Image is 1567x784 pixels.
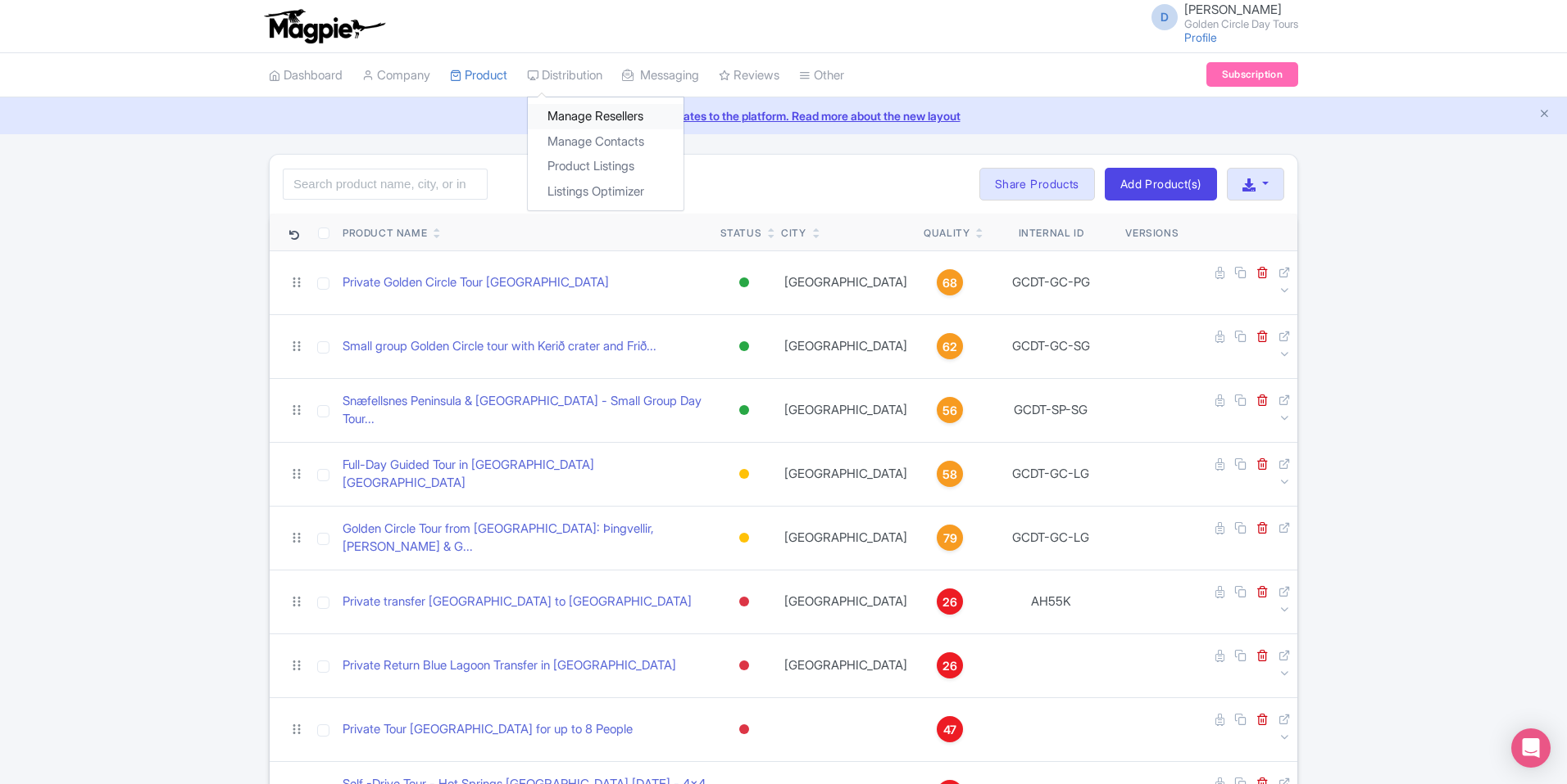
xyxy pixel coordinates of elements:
td: [GEOGRAPHIC_DATA] [774,250,917,314]
div: Building [736,526,752,550]
div: Quality [924,226,970,241]
a: Listings Optimizer [528,179,684,205]
a: Full-Day Guided Tour in [GEOGRAPHIC_DATA] [GEOGRAPHIC_DATA] [343,456,707,493]
td: AH55K [983,570,1119,633]
a: 26 [924,588,976,615]
div: Active [736,271,752,295]
button: Close announcement [1538,106,1551,124]
a: 47 [924,716,976,742]
div: Inactive [736,590,752,614]
small: Golden Circle Day Tours [1184,19,1298,29]
span: 47 [943,721,956,739]
a: Dashboard [269,53,343,98]
input: Search product name, city, or interal id [283,169,488,200]
span: [PERSON_NAME] [1184,2,1282,17]
td: [GEOGRAPHIC_DATA] [774,378,917,442]
span: 68 [942,274,957,292]
a: 62 [924,333,976,359]
a: 26 [924,652,976,678]
td: [GEOGRAPHIC_DATA] [774,314,917,378]
a: Company [362,53,430,98]
td: [GEOGRAPHIC_DATA] [774,442,917,506]
span: 79 [943,529,957,547]
a: Snæfellsnes Peninsula & [GEOGRAPHIC_DATA] - Small Group Day Tour... [343,392,707,429]
a: Share Products [979,168,1095,201]
td: GCDT-SP-SG [983,378,1119,442]
td: [GEOGRAPHIC_DATA] [774,506,917,570]
td: GCDT-GC-LG [983,442,1119,506]
div: Product Name [343,226,427,241]
th: Versions [1119,214,1185,251]
span: 26 [942,593,957,611]
a: D [PERSON_NAME] Golden Circle Day Tours [1142,3,1298,29]
th: Internal ID [983,214,1119,251]
div: Inactive [736,654,752,678]
td: [GEOGRAPHIC_DATA] [774,570,917,633]
a: We made some updates to the platform. Read more about the new layout [10,107,1557,124]
span: 56 [942,402,957,420]
div: Status [720,226,762,241]
img: logo-ab69f6fb50320c5b225c76a69d11143b.png [261,8,388,44]
div: Inactive [736,718,752,741]
a: 58 [924,461,976,487]
a: 56 [924,397,976,423]
div: Active [736,335,752,358]
a: Messaging [622,53,699,98]
a: Reviews [719,53,779,98]
td: GCDT-GC-PG [983,250,1119,314]
div: Building [736,462,752,486]
a: Distribution [527,53,602,98]
div: Active [736,399,752,422]
span: 26 [942,657,957,675]
a: Private transfer [GEOGRAPHIC_DATA] to [GEOGRAPHIC_DATA] [343,593,692,611]
span: D [1151,4,1178,30]
a: Other [799,53,844,98]
div: Open Intercom Messenger [1511,728,1551,768]
a: Manage Resellers [528,104,684,129]
span: 62 [942,338,957,356]
a: Manage Contacts [528,129,684,155]
a: Add Product(s) [1105,168,1217,201]
a: Golden Circle Tour from [GEOGRAPHIC_DATA]: Þingvellir, [PERSON_NAME] & G... [343,520,707,556]
a: 79 [924,525,976,551]
a: Product Listings [528,154,684,179]
a: 68 [924,269,976,295]
td: [GEOGRAPHIC_DATA] [774,633,917,697]
a: Profile [1184,30,1217,44]
a: Product [450,53,507,98]
a: Small group Golden Circle tour with Kerið crater and Frið... [343,337,656,356]
a: Private Return Blue Lagoon Transfer in [GEOGRAPHIC_DATA] [343,656,676,675]
div: City [781,226,806,241]
td: GCDT-GC-LG [983,506,1119,570]
span: 58 [942,466,957,484]
a: Private Tour [GEOGRAPHIC_DATA] for up to 8 People [343,720,633,739]
a: Private Golden Circle Tour [GEOGRAPHIC_DATA] [343,273,609,292]
a: Subscription [1206,62,1298,87]
td: GCDT-GC-SG [983,314,1119,378]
